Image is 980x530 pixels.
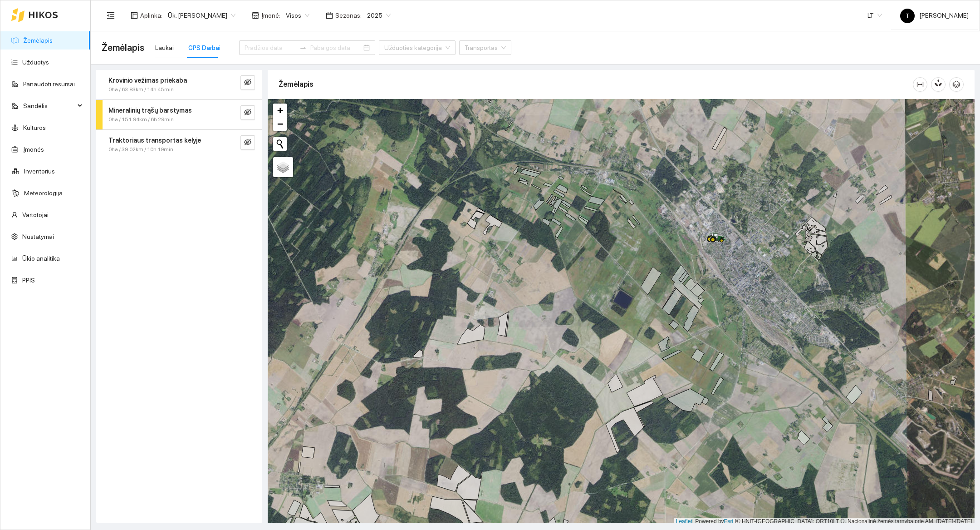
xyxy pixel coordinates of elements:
span: [PERSON_NAME] [900,12,969,19]
div: GPS Darbai [188,43,220,53]
span: eye-invisible [244,79,251,87]
input: Pabaigos data [310,43,362,53]
span: + [277,104,283,116]
a: Layers [273,157,293,177]
div: Žemėlapis [279,71,913,97]
a: Ūkio analitika [22,255,60,262]
span: eye-invisible [244,139,251,147]
span: layout [131,12,138,19]
span: 2025 [367,9,391,22]
span: to [299,44,307,51]
span: Įmonė : [261,10,280,20]
button: eye-invisible [240,75,255,90]
span: − [277,118,283,129]
span: T [906,9,910,23]
a: Esri [724,518,734,525]
a: Užduotys [22,59,49,66]
span: Ūk. Sigitas Krivickas [168,9,235,22]
strong: Mineralinių trąšų barstymas [108,107,192,114]
div: Mineralinių trąšų barstymas0ha / 151.94km / 6h 29mineye-invisible [96,100,262,129]
a: Panaudoti resursai [23,80,75,88]
button: menu-fold [102,6,120,25]
strong: Krovinio vežimas priekaba [108,77,187,84]
span: Sezonas : [335,10,362,20]
a: Kultūros [23,124,46,131]
span: shop [252,12,259,19]
span: Sandėlis [23,97,75,115]
span: column-width [913,81,927,88]
span: 0ha / 63.83km / 14h 45min [108,85,174,94]
a: Leaflet [676,518,692,525]
strong: Traktoriaus transportas kelyje [108,137,201,144]
a: PPIS [22,277,35,284]
div: Traktoriaus transportas kelyje0ha / 39.02km / 10h 19mineye-invisible [96,130,262,159]
span: 0ha / 39.02km / 10h 19min [108,145,173,154]
span: menu-fold [107,11,115,20]
a: Nustatymai [22,233,54,240]
span: swap-right [299,44,307,51]
a: Žemėlapis [23,37,53,44]
button: column-width [913,77,927,92]
a: Meteorologija [24,189,63,197]
button: Initiate a new search [273,137,287,151]
span: eye-invisible [244,109,251,117]
a: Zoom out [273,117,287,131]
span: Aplinka : [140,10,162,20]
button: eye-invisible [240,135,255,150]
button: eye-invisible [240,105,255,120]
span: calendar [326,12,333,19]
span: | [735,518,736,525]
input: Pradžios data [245,43,296,53]
div: | Powered by © HNIT-[GEOGRAPHIC_DATA]; ORT10LT ©, Nacionalinė žemės tarnyba prie AM, [DATE]-[DATE] [674,518,975,525]
span: Visos [286,9,309,22]
span: LT [867,9,882,22]
div: Krovinio vežimas priekaba0ha / 63.83km / 14h 45mineye-invisible [96,70,262,99]
a: Vartotojai [22,211,49,218]
a: Inventorius [24,168,55,175]
div: Laukai [155,43,174,53]
a: Zoom in [273,104,287,117]
span: 0ha / 151.94km / 6h 29min [108,115,174,124]
a: Įmonės [23,146,44,153]
span: Žemėlapis [102,40,144,55]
